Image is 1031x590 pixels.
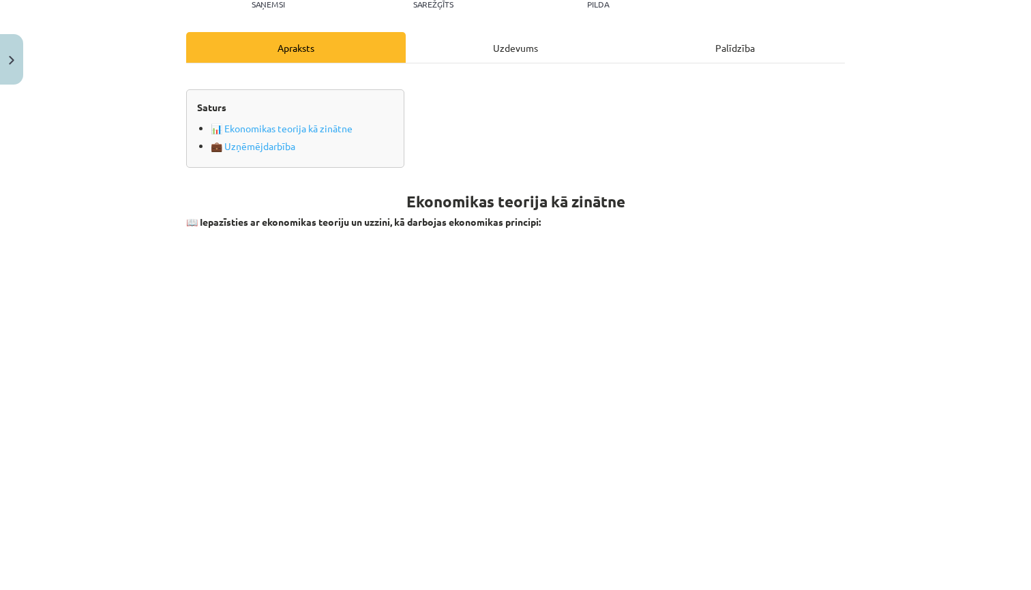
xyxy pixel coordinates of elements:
[211,139,393,153] a: 💼 Uzņēmējdarbība
[197,100,393,115] div: Saturs
[406,32,625,63] div: Uzdevums
[186,32,406,63] div: Apraksts
[211,121,393,136] a: 📊 Ekonomikas teorija kā zinātne
[9,56,14,65] img: icon-close-lesson-0947bae3869378f0d4975bcd49f059093ad1ed9edebbc8119c70593378902aed.svg
[186,216,541,228] strong: 📖 Iepazīsties ar ekonomikas teoriju un uzzini, kā darbojas ekonomikas principi:
[625,32,845,63] div: Palīdzība
[406,192,625,211] strong: Ekonomikas teorija kā zinātne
